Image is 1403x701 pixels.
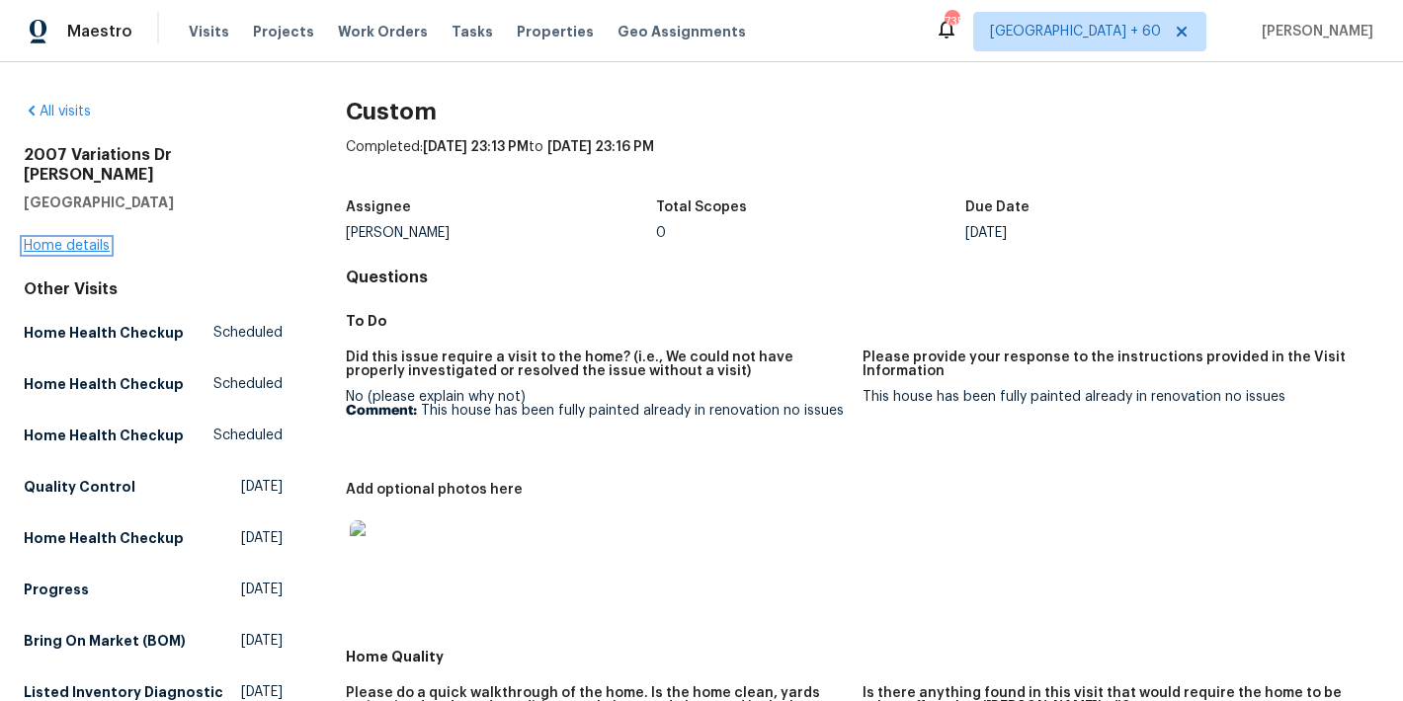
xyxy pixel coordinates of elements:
[241,580,283,599] span: [DATE]
[24,623,283,659] a: Bring On Market (BOM)[DATE]
[24,279,283,299] div: Other Visits
[24,105,91,118] a: All visits
[24,426,184,445] h5: Home Health Checkup
[346,137,1379,189] div: Completed: to
[241,631,283,651] span: [DATE]
[24,631,186,651] h5: Bring On Market (BOM)
[24,366,283,402] a: Home Health CheckupScheduled
[965,200,1030,214] h5: Due Date
[656,200,747,214] h5: Total Scopes
[24,528,184,548] h5: Home Health Checkup
[346,102,1379,121] h2: Custom
[24,477,135,497] h5: Quality Control
[346,200,411,214] h5: Assignee
[547,140,654,154] span: [DATE] 23:16 PM
[346,404,417,418] b: Comment:
[990,22,1161,41] span: [GEOGRAPHIC_DATA] + 60
[618,22,746,41] span: Geo Assignments
[346,404,847,418] p: This house has been fully painted already in renovation no issues
[24,315,283,350] a: Home Health CheckupScheduled
[346,483,523,497] h5: Add optional photos here
[24,469,283,505] a: Quality Control[DATE]
[24,193,283,212] h5: [GEOGRAPHIC_DATA]
[965,226,1276,240] div: [DATE]
[189,22,229,41] span: Visits
[24,323,184,343] h5: Home Health Checkup
[656,226,966,240] div: 0
[945,12,958,32] div: 735
[24,572,283,607] a: Progress[DATE]
[24,374,184,394] h5: Home Health Checkup
[241,477,283,497] span: [DATE]
[253,22,314,41] span: Projects
[24,580,89,599] h5: Progress
[346,350,847,378] h5: Did this issue require a visit to the home? (i.e., We could not have properly investigated or res...
[213,426,283,445] span: Scheduled
[24,418,283,453] a: Home Health CheckupScheduled
[338,22,428,41] span: Work Orders
[24,239,110,253] a: Home details
[346,268,1379,287] h4: Questions
[24,145,283,185] h2: 2007 Variations Dr [PERSON_NAME]
[241,528,283,548] span: [DATE]
[346,647,1379,666] h5: Home Quality
[346,311,1379,331] h5: To Do
[452,25,493,39] span: Tasks
[863,390,1363,404] div: This house has been fully painted already in renovation no issues
[863,350,1363,378] h5: Please provide your response to the instructions provided in the Visit Information
[1254,22,1373,41] span: [PERSON_NAME]
[346,226,656,240] div: [PERSON_NAME]
[24,520,283,556] a: Home Health Checkup[DATE]
[213,323,283,343] span: Scheduled
[423,140,529,154] span: [DATE] 23:13 PM
[67,22,132,41] span: Maestro
[517,22,594,41] span: Properties
[346,390,847,418] div: No (please explain why not)
[213,374,283,394] span: Scheduled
